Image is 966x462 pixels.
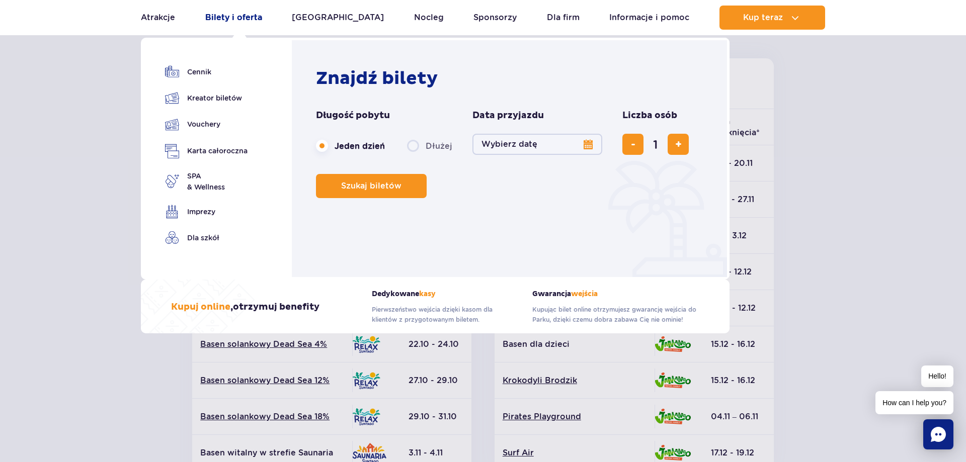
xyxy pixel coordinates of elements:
a: Imprezy [165,205,248,219]
span: Kupuj online [171,301,230,313]
div: Chat [923,419,953,449]
a: Nocleg [414,6,444,30]
h2: Znajdź bilety [316,67,708,89]
a: Sponsorzy [473,6,517,30]
button: Wybierz datę [472,134,602,155]
a: Informacje i pomoc [609,6,689,30]
button: Kup teraz [719,6,825,30]
a: Dla szkół [165,231,248,245]
a: [GEOGRAPHIC_DATA] [292,6,384,30]
p: Pierwszeństwo wejścia dzięki kasom dla klientów z przygotowanym biletem. [372,305,517,325]
button: dodaj bilet [668,134,689,155]
span: Data przyjazdu [472,110,544,122]
span: kasy [419,290,436,298]
a: Dla firm [547,6,580,30]
a: Karta całoroczna [165,144,248,158]
form: Planowanie wizyty w Park of Poland [316,110,708,198]
span: Hello! [921,365,953,387]
a: Bilety i oferta [205,6,262,30]
span: SPA & Wellness [187,170,225,193]
span: How can I help you? [875,391,953,414]
span: Długość pobytu [316,110,390,122]
p: Kupując bilet online otrzymujesz gwarancję wejścia do Parku, dzięki czemu dobra zabawa Cię nie om... [532,305,699,325]
a: SPA& Wellness [165,170,248,193]
a: Vouchery [165,117,248,132]
h3: , otrzymuj benefity [171,301,319,313]
span: Szukaj biletów [341,181,401,191]
label: Dłużej [407,135,452,156]
span: wejścia [571,290,598,298]
span: Liczba osób [622,110,677,122]
a: Atrakcje [141,6,175,30]
a: Cennik [165,65,248,79]
span: Kup teraz [743,13,783,22]
input: liczba biletów [643,132,668,156]
button: Szukaj biletów [316,174,427,198]
a: Kreator biletów [165,91,248,105]
strong: Dedykowane [372,290,517,298]
strong: Gwarancja [532,290,699,298]
label: Jeden dzień [316,135,385,156]
button: usuń bilet [622,134,643,155]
